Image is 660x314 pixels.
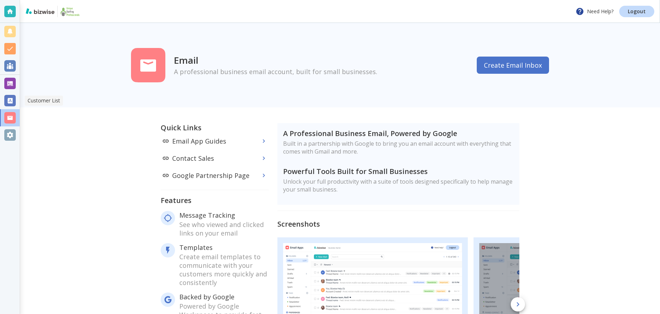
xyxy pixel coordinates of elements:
h2: Email [174,54,377,66]
p: A professional business email account, built for small businesses. [174,67,377,76]
p: Create email templates to communicate with your customers more quickly and consistently [179,252,267,287]
a: Logout [619,6,654,17]
p: Google Partnership Page [162,171,267,180]
p: Templates [179,243,267,252]
h5: Features [161,196,269,205]
p: Customer List [28,97,60,104]
p: Message Tracking [179,211,267,219]
h5: Powerful Tools Built for Small Businesses [283,167,514,176]
img: bizwise [26,8,54,14]
p: See who viewed and clicked links on your email [179,220,267,237]
p: Backed by Google [179,293,267,301]
img: icon [131,48,165,82]
p: Unlock your full productivity with a suite of tools designed specifically to help manage your sma... [283,178,514,193]
p: Logout [628,9,646,14]
p: Built in a partnership with Google to bring you an email account with everything that comes with ... [283,140,514,155]
p: Need Help? [576,7,613,16]
p: Email App Guides [162,137,267,145]
p: Contact Sales [162,154,267,163]
h5: A Professional Business Email, Powered by Google [283,129,514,138]
h5: Screenshots [277,219,519,229]
h5: Quick Links [161,123,269,132]
button: Create Email Inbox [477,57,549,74]
img: Unique Staffing Professionals [60,6,79,17]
